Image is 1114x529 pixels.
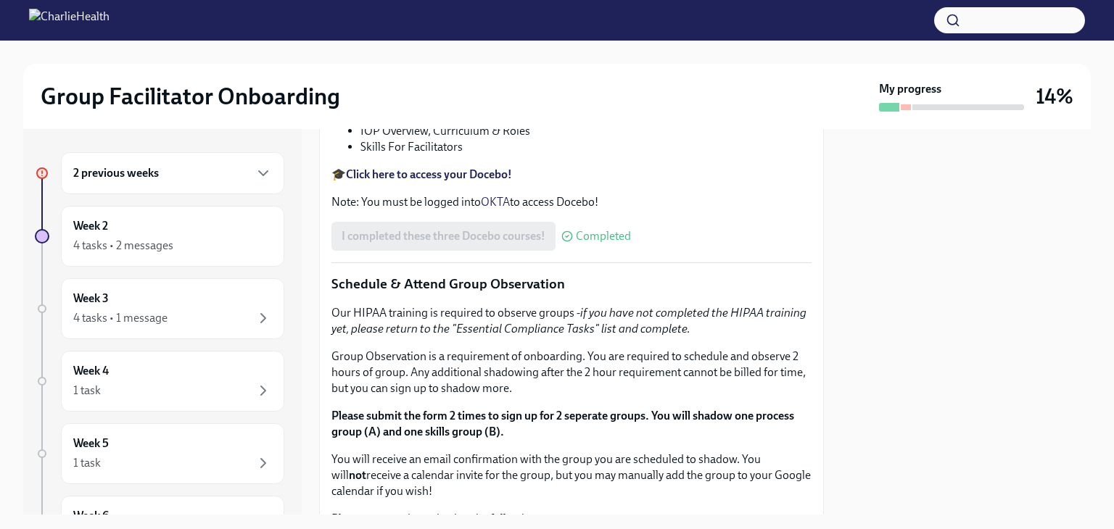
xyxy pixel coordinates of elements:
[73,310,168,326] div: 4 tasks • 1 message
[346,167,512,181] a: Click here to access your Docebo!
[73,165,159,181] h6: 2 previous weeks
[73,238,173,254] div: 4 tasks • 2 messages
[331,305,812,337] p: Our HIPAA training is required to observe groups -
[35,351,284,412] a: Week 41 task
[331,306,806,336] em: if you have not completed the HIPAA training yet, please return to the "Essential Compliance Task...
[360,123,812,139] li: IOP Overview, Curriculum & Roles
[331,511,812,527] p: Please prepare by reviewing the following:
[349,468,366,482] strong: not
[331,451,812,499] p: You will receive an email confirmation with the group you are scheduled to shadow. You will recei...
[29,9,110,32] img: CharlieHealth
[331,409,794,438] strong: Please submit the form 2 times to sign up for 2 seperate groups. You will shadow one process grou...
[73,383,101,399] div: 1 task
[35,278,284,339] a: Week 34 tasks • 1 message
[331,275,812,293] p: Schedule & Attend Group Observation
[73,363,109,379] h6: Week 4
[331,167,812,183] p: 🎓
[41,82,340,111] h2: Group Facilitator Onboarding
[73,508,109,524] h6: Week 6
[331,349,812,396] p: Group Observation is a requirement of onboarding. You are required to schedule and observe 2 hour...
[61,152,284,194] div: 2 previous weeks
[481,195,510,209] a: OKTA
[35,423,284,484] a: Week 51 task
[331,194,812,210] p: Note: You must be logged into to access Docebo!
[35,206,284,267] a: Week 24 tasks • 2 messages
[576,230,631,242] span: Completed
[73,291,109,307] h6: Week 3
[73,436,109,451] h6: Week 5
[73,218,108,234] h6: Week 2
[73,455,101,471] div: 1 task
[360,139,812,155] li: Skills For Facilitators
[879,81,941,97] strong: My progress
[1036,83,1073,109] h3: 14%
